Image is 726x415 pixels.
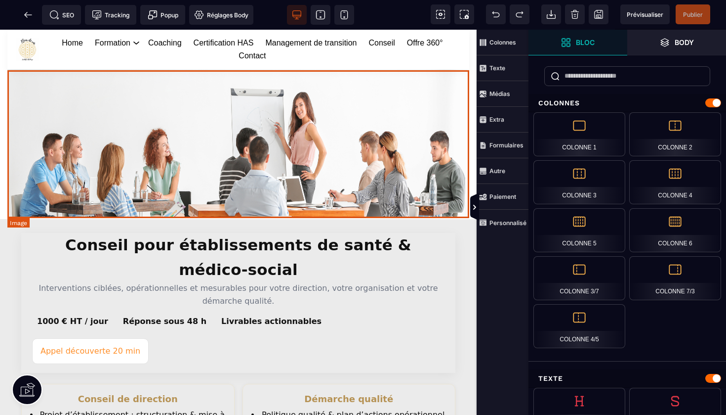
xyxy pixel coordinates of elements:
span: Réglages Body [194,10,248,20]
span: Tracking [92,10,129,20]
div: Colonne 5 [533,208,625,252]
span: Favicon [189,5,253,25]
span: Voir les composants [431,4,450,24]
span: Médias [477,81,528,107]
a: Contact [239,20,266,33]
span: Enregistrer [589,4,608,24]
div: Colonne 1 [533,112,625,156]
img: Conseil établissement santé [7,40,469,187]
div: Colonne 3/7 [533,256,625,300]
span: 1000 € HT / jour [32,282,113,301]
div: Colonnes [528,94,726,112]
span: Voir bureau [287,5,307,25]
span: Ouvrir les blocs [528,30,627,55]
strong: Extra [489,116,504,123]
span: Formulaires [477,133,528,158]
a: Home [62,7,83,20]
span: Nettoyage [565,4,585,24]
strong: Bloc [576,39,595,46]
span: Retour [18,5,38,25]
h1: Conseil pour établissements de santé & médico-social [32,203,444,252]
span: Métadata SEO [42,5,81,25]
div: Colonne 3 [533,160,625,204]
span: Défaire [486,4,506,24]
h3: Conseil de direction [30,363,226,377]
div: Colonne 7/3 [629,256,721,300]
a: Formation [95,7,130,20]
div: Colonne 2 [629,112,721,156]
span: Extra [477,107,528,133]
strong: Formulaires [489,141,524,149]
span: Voir mobile [334,5,354,25]
img: https://fleurdeviecoachingsante.fr [16,8,39,32]
span: Réponse sous 48 h [118,282,211,301]
a: Coaching [148,7,182,20]
span: Importer [541,4,561,24]
span: Autre [477,158,528,184]
span: Rétablir [510,4,529,24]
span: Code de suivi [85,5,136,25]
li: Projet d’établissement : structuration & mise à jour [39,379,226,404]
span: Capture d'écran [454,4,474,24]
span: Ouvrir les calques [627,30,726,55]
span: Texte [477,55,528,81]
strong: Paiement [489,193,516,200]
span: SEO [49,10,74,20]
div: Colonne 4 [629,160,721,204]
strong: Texte [489,64,505,72]
span: Prévisualiser [627,11,663,18]
span: Aperçu [620,4,670,24]
span: Enregistrer le contenu [676,4,710,24]
a: Management de transition [265,7,357,20]
span: Créer une alerte modale [140,5,185,25]
li: Politique qualité & plan d’actions opérationnel [260,379,447,392]
div: Texte [528,369,726,388]
h3: Démarche qualité [251,363,447,377]
span: Personnalisé [477,210,528,235]
span: Voir tablette [311,5,330,25]
strong: Autre [489,167,505,175]
span: Livrables actionnables [216,282,326,301]
strong: Personnalisé [489,219,526,227]
span: Paiement [477,184,528,210]
strong: Colonnes [489,39,516,46]
span: Colonnes [477,30,528,55]
strong: Body [675,39,694,46]
p: Interventions ciblées, opérationnelles et mesurables pour votre direction, votre organisation et ... [32,252,444,277]
span: Publier [683,11,703,18]
strong: Médias [489,90,510,97]
div: Colonne 6 [629,208,721,252]
span: Popup [148,10,178,20]
a: Certification HAS [194,7,254,20]
a: Conseil [368,7,395,20]
a: Offre 360° [407,7,443,20]
span: Afficher les vues [528,193,538,223]
a: Planifier un appel découverte de 20 minutes (nouvel onglet) [32,309,149,334]
div: Colonne 4/5 [533,304,625,348]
